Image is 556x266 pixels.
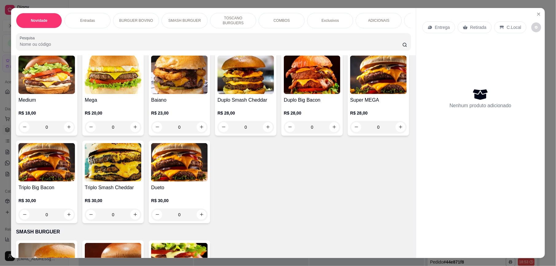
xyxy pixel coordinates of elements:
[151,198,208,204] p: R$ 30,00
[18,96,75,104] h4: Medium
[284,96,340,104] h4: Duplo Big Bacon
[274,18,290,23] p: COMBOS
[197,210,206,220] button: increase-product-quantity
[217,110,274,116] p: R$ 28,00
[86,122,96,132] button: decrease-product-quantity
[285,122,295,132] button: decrease-product-quantity
[18,110,75,116] p: R$ 18,00
[130,210,140,220] button: increase-product-quantity
[531,22,541,32] button: decrease-product-quantity
[151,143,208,182] img: product-image
[152,122,162,132] button: decrease-product-quantity
[85,56,141,94] img: product-image
[368,18,390,23] p: ADICIONAIS
[85,198,141,204] p: R$ 30,00
[85,110,141,116] p: R$ 20,00
[435,24,450,30] p: Entrega
[18,56,75,94] img: product-image
[151,110,208,116] p: R$ 23,00
[217,56,274,94] img: product-image
[219,122,229,132] button: decrease-product-quantity
[86,210,96,220] button: decrease-product-quantity
[85,184,141,191] h4: Triplo Smash Cheddar
[18,184,75,191] h4: Triplo Big Bacon
[85,143,141,182] img: product-image
[507,24,521,30] p: C.Local
[151,56,208,94] img: product-image
[31,18,47,23] p: Novidade
[151,184,208,191] h4: Dueto
[64,210,74,220] button: increase-product-quantity
[85,96,141,104] h4: Mega
[20,210,29,220] button: decrease-product-quantity
[18,143,75,182] img: product-image
[151,96,208,104] h4: Baiano
[322,18,339,23] p: Exclusivos
[263,122,273,132] button: increase-product-quantity
[350,56,407,94] img: product-image
[197,122,206,132] button: increase-product-quantity
[470,24,487,30] p: Retirada
[20,122,29,132] button: decrease-product-quantity
[215,16,251,25] p: TOSCANO BURGUERS
[20,35,37,41] label: Pesquisa
[534,9,544,19] button: Close
[409,16,445,25] p: Refrigerante e Não alcoólico
[217,96,274,104] h4: Duplo Smash Cheddar
[152,210,162,220] button: decrease-product-quantity
[130,122,140,132] button: increase-product-quantity
[284,110,340,116] p: R$ 28,00
[396,122,405,132] button: increase-product-quantity
[351,122,361,132] button: decrease-product-quantity
[450,102,511,109] p: Nenhum produto adicionado
[64,122,74,132] button: increase-product-quantity
[350,110,407,116] p: R$ 28,00
[80,18,95,23] p: Entradas
[168,18,201,23] p: SMASH BURGUER
[350,96,407,104] h4: Super MEGA
[284,56,340,94] img: product-image
[329,122,339,132] button: increase-product-quantity
[18,198,75,204] p: R$ 30,00
[119,18,153,23] p: BURGUER BOVINO
[16,228,411,236] p: SMASH BURGUER
[20,41,402,47] input: Pesquisa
